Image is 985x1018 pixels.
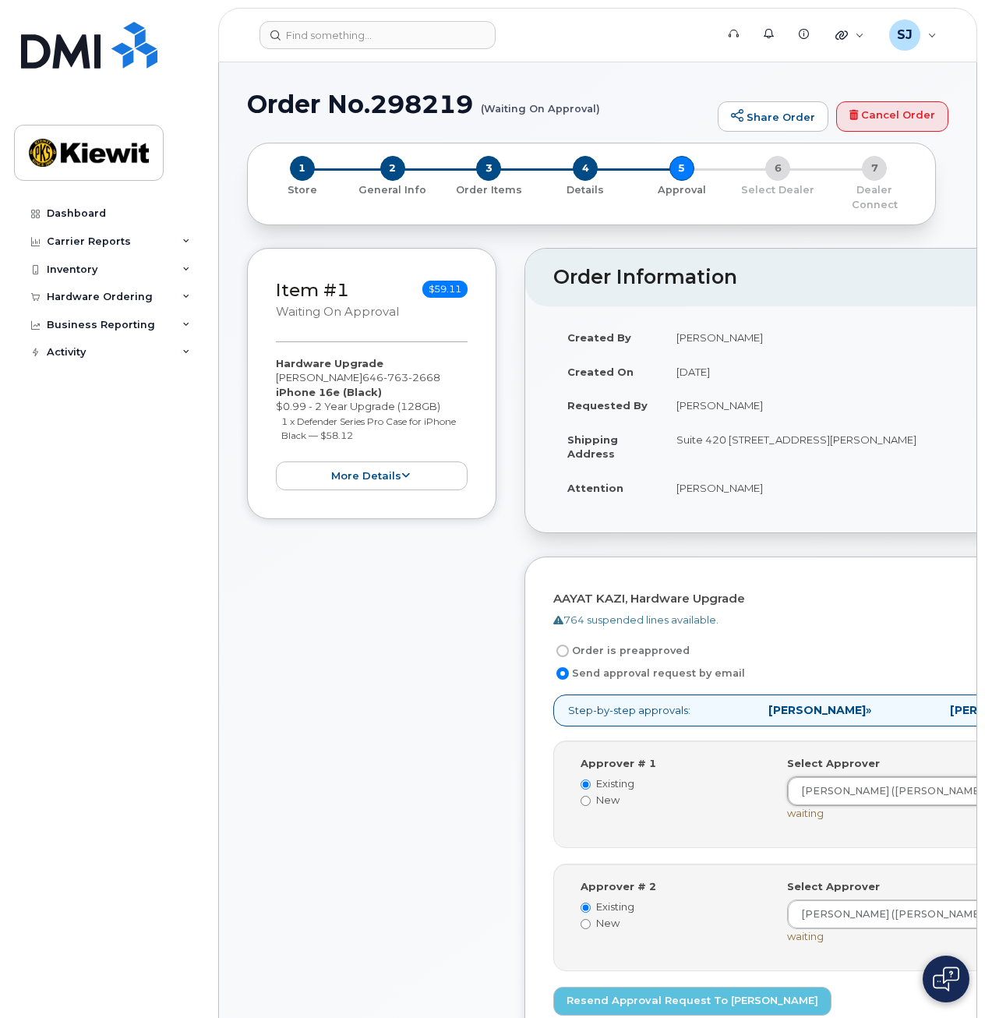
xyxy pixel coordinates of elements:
strong: Attention [567,482,623,494]
p: Details [543,183,627,197]
label: Select Approver [787,756,880,771]
label: Order is preapproved [553,642,690,660]
a: Item #1 [276,279,349,301]
input: Order is preapproved [556,645,569,657]
span: 2 [380,156,405,181]
p: Order Items [447,183,531,197]
input: Existing [581,779,591,790]
strong: Created By [567,331,631,344]
span: 2668 [408,371,440,384]
label: Send approval request by email [553,664,745,683]
input: Existing [581,903,591,913]
input: New [581,796,591,806]
strong: iPhone 16e (Black) [276,386,382,398]
small: (Waiting On Approval) [481,90,600,115]
span: 646 [362,371,440,384]
span: 1 [290,156,315,181]
a: Cancel Order [836,101,948,133]
input: New [581,919,591,929]
a: 3 Order Items [440,181,537,197]
a: 1 Store [260,181,344,197]
strong: Created On [567,366,634,378]
label: Approver # 2 [581,879,656,894]
label: Select Approver [787,879,880,894]
a: 2 General Info [344,181,441,197]
a: Resend Approval Request to [PERSON_NAME] [553,987,831,1016]
a: Share Order [718,101,828,133]
img: Open chat [933,967,959,991]
h1: Order No.298219 [247,90,710,118]
small: 1 x Defender Series Pro Case for iPhone Black — $58.12 [281,415,456,442]
label: New [581,916,764,931]
small: Waiting On Approval [276,305,399,319]
a: 4 Details [537,181,634,197]
label: Approver # 1 [581,756,656,771]
span: 763 [383,371,408,384]
p: General Info [351,183,435,197]
span: 3 [476,156,501,181]
strong: [PERSON_NAME] [768,703,866,717]
span: $59.11 [422,281,468,298]
span: waiting [787,930,824,942]
span: » [768,705,871,716]
label: Existing [581,776,764,791]
strong: Requested By [567,399,648,412]
strong: Shipping Address [567,433,618,461]
div: [PERSON_NAME] $0.99 - 2 Year Upgrade (128GB) [276,356,468,490]
p: Store [267,183,338,197]
span: 4 [573,156,598,181]
label: Existing [581,900,764,914]
input: Send approval request by email [556,667,569,680]
button: more details [276,461,468,490]
span: waiting [787,807,824,819]
label: New [581,793,764,808]
strong: Hardware Upgrade [276,357,383,369]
